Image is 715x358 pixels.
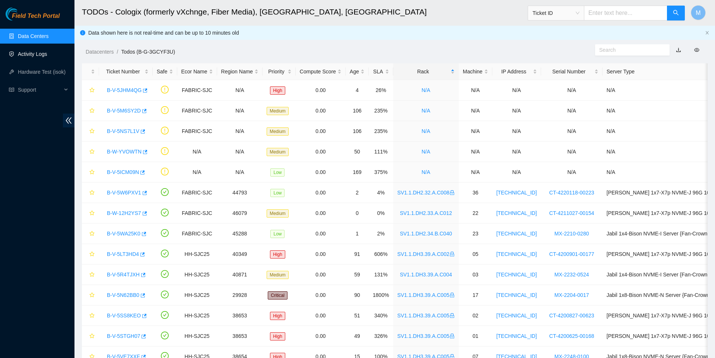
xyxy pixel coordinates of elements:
[161,106,169,114] span: exclamation-circle
[86,125,95,137] button: star
[107,231,140,237] a: B-V-5WA25K0
[89,149,95,155] span: star
[18,33,48,39] a: Data Centers
[267,148,289,156] span: Medium
[422,169,430,175] a: N/A
[496,210,537,216] a: [TECHNICAL_ID]
[217,183,263,203] td: 44793
[267,209,289,218] span: Medium
[217,142,263,162] td: N/A
[177,305,217,326] td: HH-SJC25
[496,333,537,339] a: [TECHNICAL_ID]
[86,289,95,301] button: star
[161,188,169,196] span: check-circle
[346,285,369,305] td: 90
[296,326,346,346] td: 0.00
[599,46,660,54] input: Search
[369,80,393,101] td: 26%
[549,190,594,196] a: CT-4220118-00223
[86,105,95,117] button: star
[107,87,142,93] a: B-V-5JHM4QG
[369,203,393,224] td: 0%
[270,168,285,177] span: Low
[86,84,95,96] button: star
[541,162,603,183] td: N/A
[422,108,430,114] a: N/A
[177,162,217,183] td: N/A
[86,207,95,219] button: star
[346,121,369,142] td: 106
[86,330,95,342] button: star
[541,80,603,101] td: N/A
[705,31,709,35] button: close
[107,272,140,278] a: B-V-5R4TJXH
[346,80,369,101] td: 4
[161,168,169,175] span: exclamation-circle
[63,114,74,127] span: double-left
[400,210,452,216] a: SV1.1.DH2.33.A.C012
[541,121,603,142] td: N/A
[177,326,217,346] td: HH-SJC25
[270,250,285,259] span: High
[86,228,95,240] button: star
[459,121,492,142] td: N/A
[346,264,369,285] td: 59
[492,101,541,121] td: N/A
[449,251,455,257] span: lock
[554,292,589,298] a: MX-2204-0017
[161,209,169,216] span: check-circle
[270,312,285,320] span: High
[161,147,169,155] span: exclamation-circle
[217,80,263,101] td: N/A
[549,210,594,216] a: CT-4211027-00154
[296,162,346,183] td: 0.00
[449,313,455,318] span: lock
[400,272,452,278] a: SV1.1.DH3.39.A.C004
[177,224,217,244] td: FABRIC-SJC
[121,49,175,55] a: Todos (B-G-3GCYF3U)
[541,142,603,162] td: N/A
[496,272,537,278] a: [TECHNICAL_ID]
[346,101,369,121] td: 106
[177,183,217,203] td: FABRIC-SJC
[459,162,492,183] td: N/A
[267,271,289,279] span: Medium
[177,101,217,121] td: FABRIC-SJC
[346,244,369,264] td: 91
[496,231,537,237] a: [TECHNICAL_ID]
[161,86,169,94] span: exclamation-circle
[18,82,62,97] span: Support
[296,244,346,264] td: 0.00
[346,162,369,183] td: 169
[18,51,47,57] a: Activity Logs
[86,269,95,281] button: star
[107,190,141,196] a: B-V-5W6PXV1
[107,313,141,319] a: B-V-5SS8KEO
[86,248,95,260] button: star
[296,101,346,121] td: 0.00
[346,326,369,346] td: 49
[492,142,541,162] td: N/A
[89,88,95,94] span: star
[270,189,285,197] span: Low
[492,162,541,183] td: N/A
[217,203,263,224] td: 46079
[217,326,263,346] td: 38653
[161,311,169,319] span: check-circle
[449,292,455,298] span: lock
[270,86,285,95] span: High
[161,291,169,298] span: check-circle
[296,80,346,101] td: 0.00
[86,166,95,178] button: star
[296,203,346,224] td: 0.00
[492,80,541,101] td: N/A
[296,305,346,326] td: 0.00
[496,251,537,257] a: [TECHNICAL_ID]
[217,162,263,183] td: N/A
[86,310,95,321] button: star
[296,285,346,305] td: 0.00
[369,305,393,326] td: 340%
[107,149,142,155] a: B-W-YVOWTN
[400,231,452,237] a: SV1.1.DH2.34.B.C040
[217,305,263,326] td: 38653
